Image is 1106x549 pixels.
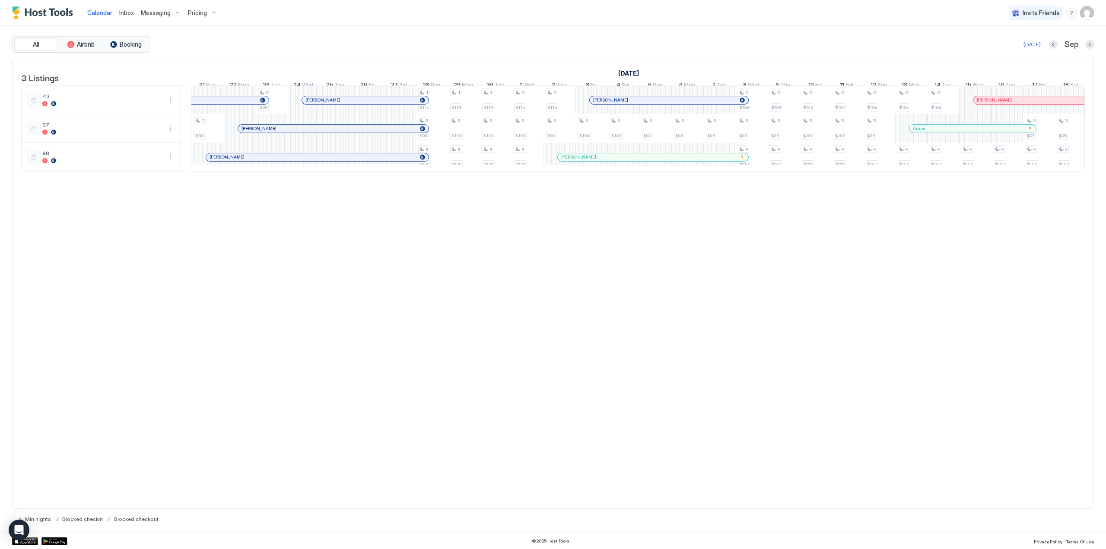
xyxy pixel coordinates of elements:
[840,81,844,90] span: 11
[913,126,925,131] span: Artem
[12,6,77,19] a: Host Tools Logo
[963,79,986,92] a: October 15, 2025
[806,79,823,92] a: October 10, 2025
[532,538,569,544] span: © 2025 Host Tools
[579,133,589,139] span: $104
[675,133,683,139] span: $98
[713,118,716,124] span: 5
[426,118,428,124] span: 5
[677,79,697,92] a: October 6, 2025
[931,162,941,167] span: $107
[120,41,142,48] span: Booking
[909,81,920,90] span: Mon
[521,90,524,95] span: 3
[458,90,460,95] span: 4
[188,9,207,17] span: Pricing
[977,97,1012,103] span: [PERSON_NAME]
[995,162,1004,167] span: $107
[293,81,301,90] span: 24
[873,146,876,152] span: 4
[1066,539,1094,544] span: Terms Of Use
[242,126,276,131] span: [PERSON_NAME]
[165,123,175,133] div: menu
[1085,40,1094,49] button: Next month
[42,150,162,156] span: 98
[717,81,726,90] span: Tue
[803,105,813,110] span: $143
[809,146,812,152] span: 4
[230,81,237,90] span: 22
[775,81,779,90] span: 9
[41,537,67,545] a: Google Play Store
[458,146,460,152] span: 4
[649,118,652,124] span: 5
[809,118,812,124] span: 5
[1065,146,1068,152] span: 5
[934,81,941,90] span: 14
[12,36,149,53] div: tab-group
[1027,162,1037,167] span: $108
[777,90,780,95] span: 3
[77,41,95,48] span: Airbnb
[841,146,844,152] span: 4
[420,105,429,110] span: $115
[12,537,38,545] a: App Store
[260,105,267,110] span: $98
[1065,40,1078,50] span: Sep
[614,79,632,92] a: October 4, 2025
[552,81,555,90] span: 2
[899,162,909,167] span: $106
[841,118,844,124] span: 5
[1034,536,1062,546] a: Privacy Policy
[399,81,407,90] span: Sat
[520,81,522,90] span: 1
[202,118,204,124] span: 2
[326,81,333,90] span: 25
[905,90,908,95] span: 3
[803,162,813,167] span: $113
[1070,81,1078,90] span: Sat
[648,81,652,90] span: 5
[33,41,39,48] span: All
[1033,146,1036,152] span: 4
[1022,39,1042,50] button: [DATE]
[1033,118,1036,124] span: 3
[867,133,875,139] span: $96
[741,79,761,92] a: October 8, 2025
[1032,81,1038,90] span: 17
[165,123,175,133] button: More options
[942,81,951,90] span: Tue
[932,79,953,92] a: October 14, 2025
[622,81,630,90] span: Sat
[1001,146,1004,152] span: 4
[739,105,749,110] span: $138
[616,67,641,79] a: October 1, 2025
[9,520,29,540] div: Open Intercom Messenger
[547,105,557,110] span: $116
[165,95,175,105] button: More options
[739,133,747,139] span: $99
[420,79,442,92] a: September 28, 2025
[745,118,748,124] span: 5
[515,105,525,110] span: $115
[905,146,908,152] span: 4
[745,146,748,152] span: 4
[966,81,971,90] span: 15
[206,81,216,90] span: Sun
[679,81,683,90] span: 6
[21,71,59,84] span: 3 Listings
[1080,6,1094,20] div: User profile
[745,90,748,95] span: 3
[617,81,620,90] span: 4
[483,133,493,139] span: $101
[835,162,845,167] span: $113
[556,81,566,90] span: Thu
[553,118,556,124] span: 5
[868,79,889,92] a: October 12, 2025
[998,81,1004,90] span: 16
[584,79,599,92] a: October 3, 2025
[489,146,492,152] span: 4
